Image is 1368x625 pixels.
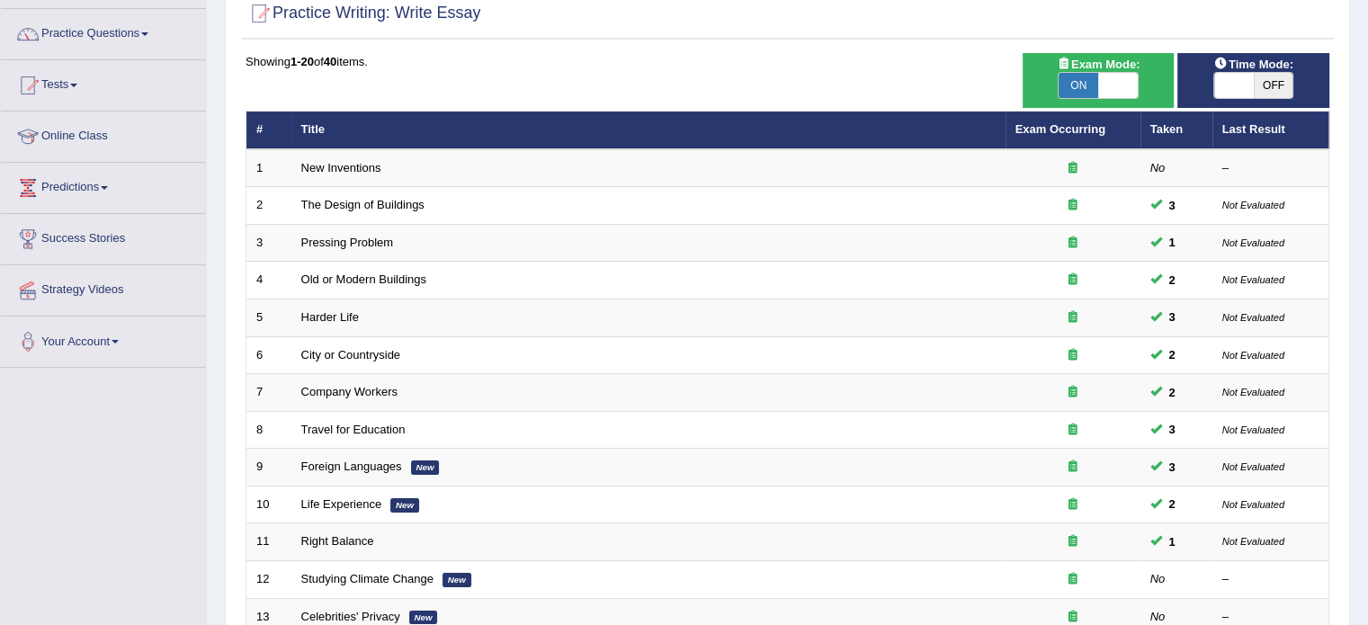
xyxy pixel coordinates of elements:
[1222,499,1284,510] small: Not Evaluated
[1162,420,1183,439] span: You can still take this question
[1222,461,1284,472] small: Not Evaluated
[301,572,434,585] a: Studying Climate Change
[246,449,291,487] td: 9
[1162,495,1183,513] span: You can still take this question
[1254,73,1293,98] span: OFF
[411,460,440,475] em: New
[1162,345,1183,364] span: You can still take this question
[1015,122,1105,136] a: Exam Occurring
[1150,161,1166,174] em: No
[301,610,400,623] a: Celebrities' Privacy
[1,112,206,156] a: Online Class
[246,486,291,523] td: 10
[1222,237,1284,248] small: Not Evaluated
[1015,422,1131,439] div: Exam occurring question
[246,149,291,187] td: 1
[1,265,206,310] a: Strategy Videos
[1222,387,1284,397] small: Not Evaluated
[409,611,438,625] em: New
[301,385,398,398] a: Company Workers
[301,198,425,211] a: The Design of Buildings
[246,411,291,449] td: 8
[1015,160,1131,177] div: Exam occurring question
[390,498,419,513] em: New
[1023,53,1175,108] div: Show exams occurring in exams
[246,187,291,225] td: 2
[1015,309,1131,326] div: Exam occurring question
[324,55,336,68] b: 40
[291,55,314,68] b: 1-20
[1140,112,1212,149] th: Taken
[1015,347,1131,364] div: Exam occurring question
[1015,235,1131,252] div: Exam occurring question
[1,163,206,208] a: Predictions
[1162,233,1183,252] span: You can still take this question
[1222,424,1284,435] small: Not Evaluated
[1,9,206,54] a: Practice Questions
[1207,55,1301,74] span: Time Mode:
[301,460,402,473] a: Foreign Languages
[1150,610,1166,623] em: No
[301,534,374,548] a: Right Balance
[246,224,291,262] td: 3
[291,112,1006,149] th: Title
[301,310,359,324] a: Harder Life
[301,497,382,511] a: Life Experience
[246,53,1329,70] div: Showing of items.
[246,523,291,561] td: 11
[1212,112,1329,149] th: Last Result
[1015,197,1131,214] div: Exam occurring question
[1059,73,1098,98] span: ON
[1222,200,1284,210] small: Not Evaluated
[301,272,426,286] a: Old or Modern Buildings
[1162,458,1183,477] span: You can still take this question
[1162,532,1183,551] span: You can still take this question
[1222,160,1319,177] div: –
[301,423,406,436] a: Travel for Education
[1150,572,1166,585] em: No
[1050,55,1147,74] span: Exam Mode:
[1162,383,1183,402] span: You can still take this question
[1162,271,1183,290] span: You can still take this question
[1222,571,1319,588] div: –
[246,262,291,299] td: 4
[1,60,206,105] a: Tests
[301,348,401,362] a: City or Countryside
[1162,196,1183,215] span: You can still take this question
[1162,308,1183,326] span: You can still take this question
[246,374,291,412] td: 7
[1222,536,1284,547] small: Not Evaluated
[301,161,381,174] a: New Inventions
[1015,533,1131,550] div: Exam occurring question
[1222,274,1284,285] small: Not Evaluated
[1015,571,1131,588] div: Exam occurring question
[246,299,291,337] td: 5
[246,336,291,374] td: 6
[1015,384,1131,401] div: Exam occurring question
[443,573,471,587] em: New
[1015,496,1131,513] div: Exam occurring question
[1222,312,1284,323] small: Not Evaluated
[301,236,394,249] a: Pressing Problem
[1015,272,1131,289] div: Exam occurring question
[1,214,206,259] a: Success Stories
[1015,459,1131,476] div: Exam occurring question
[1222,350,1284,361] small: Not Evaluated
[246,560,291,598] td: 12
[1,317,206,362] a: Your Account
[246,112,291,149] th: #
